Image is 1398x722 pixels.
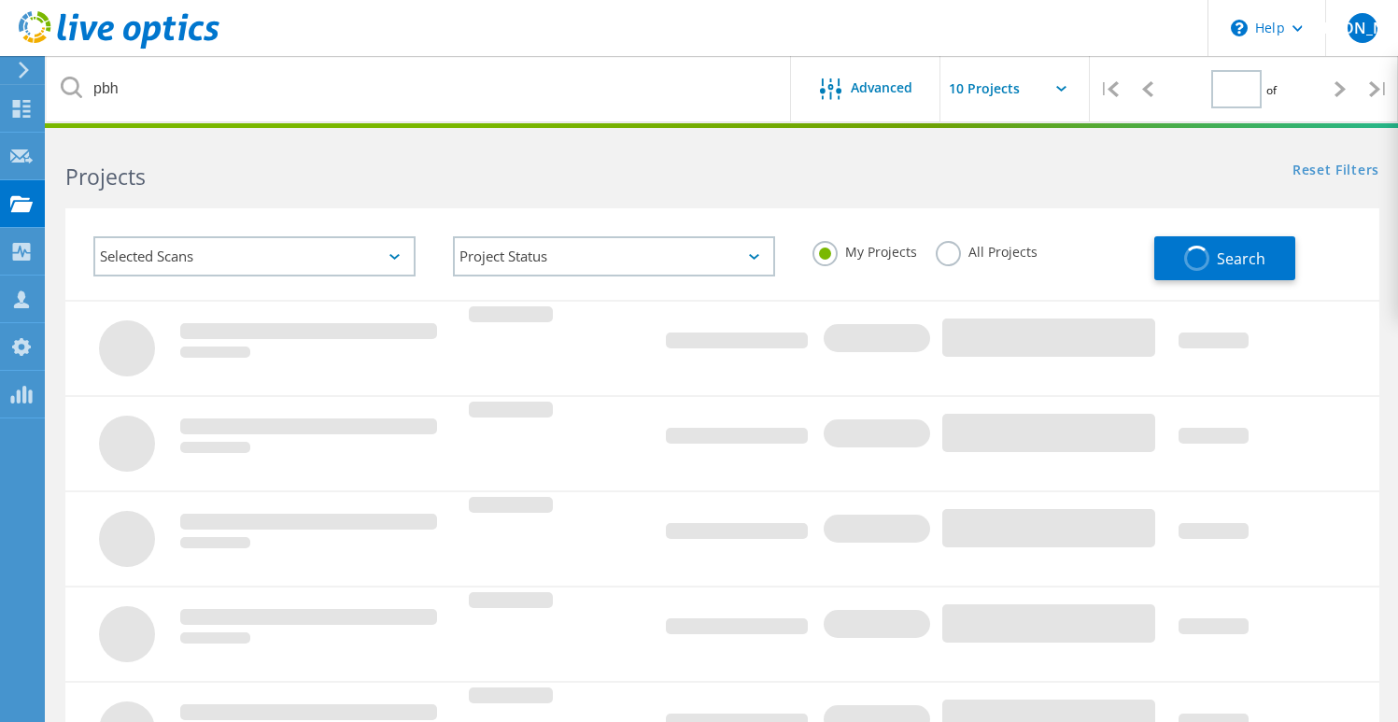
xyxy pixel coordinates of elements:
div: | [1360,56,1398,122]
a: Reset Filters [1292,163,1379,179]
div: Selected Scans [93,236,416,276]
b: Projects [65,162,146,191]
input: Search projects by name, owner, ID, company, etc [47,56,792,121]
span: Advanced [851,81,912,94]
label: My Projects [812,241,917,259]
div: Project Status [453,236,775,276]
span: of [1266,82,1277,98]
div: | [1090,56,1128,122]
a: Live Optics Dashboard [19,39,219,52]
span: Search [1217,248,1265,269]
svg: \n [1231,20,1248,36]
label: All Projects [936,241,1038,259]
button: Search [1154,236,1295,280]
